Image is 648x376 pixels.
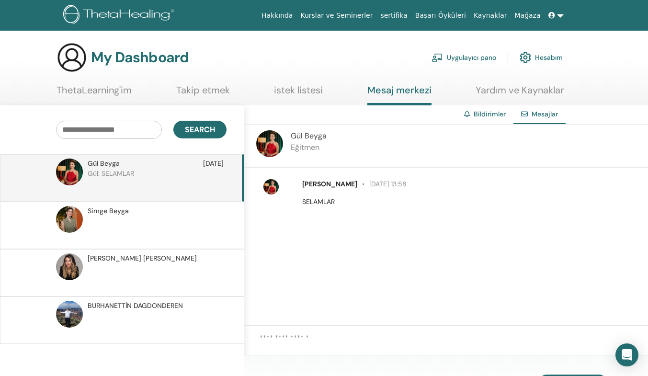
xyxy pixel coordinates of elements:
img: default.jpg [56,301,83,328]
p: SELAMLAR [302,197,637,207]
p: Gül: SELAMLAR [88,169,227,197]
img: cog.svg [520,49,531,66]
span: Mesajlar [532,110,558,118]
span: [DATE] [203,159,224,169]
img: default.jpg [56,159,83,185]
a: Hesabım [520,47,563,68]
img: default.jpg [56,206,83,233]
p: Eğitmen [291,142,327,153]
a: Takip etmek [176,84,230,103]
span: Simge Beyga [88,206,129,216]
a: Yardım ve Kaynaklar [476,84,564,103]
a: Mesaj merkezi [367,84,432,105]
h3: My Dashboard [91,49,189,66]
a: Kaynaklar [470,7,511,24]
a: Başarı Öyküleri [411,7,470,24]
span: [PERSON_NAME] [302,180,357,188]
img: default.jpg [56,253,83,280]
a: istek listesi [274,84,323,103]
img: logo.png [63,5,178,26]
img: generic-user-icon.jpg [57,42,87,73]
img: default.jpg [263,179,279,194]
button: Search [173,121,227,138]
span: Gül Beyga [88,159,120,169]
span: [PERSON_NAME] [PERSON_NAME] [88,253,197,263]
a: Kurslar ve Seminerler [296,7,376,24]
img: default.jpg [256,130,283,157]
span: Gül Beyga [291,131,327,141]
a: Hakkında [258,7,297,24]
a: Uygulayıcı pano [432,47,496,68]
span: [DATE] 13:58 [357,180,407,188]
span: Search [185,125,215,135]
a: ThetaLearning'im [57,84,132,103]
a: Bildirimler [474,110,506,118]
span: BURHANETTİN DAGDONDEREN [88,301,183,311]
a: sertifika [376,7,411,24]
a: Mağaza [511,7,544,24]
img: chalkboard-teacher.svg [432,53,443,62]
div: Open Intercom Messenger [615,343,638,366]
